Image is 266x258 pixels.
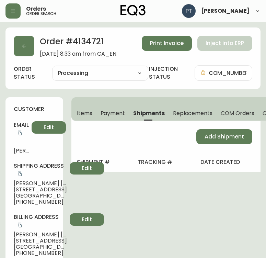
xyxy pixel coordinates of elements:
[16,130,23,136] button: copy
[14,162,67,178] h4: Shipping Address
[82,216,92,223] span: Edit
[120,5,146,16] img: logo
[26,12,56,16] h5: order search
[200,158,259,166] h4: date created
[133,110,165,117] span: Shipments
[196,129,252,144] button: Add Shipment
[14,180,67,187] span: [PERSON_NAME] [PERSON_NAME]
[14,199,67,205] span: [PHONE_NUMBER]
[221,110,254,117] span: COM Orders
[70,162,104,175] button: Edit
[32,121,66,134] button: Edit
[205,133,244,141] span: Add Shipment
[150,40,184,47] span: Print Invoice
[182,4,196,18] img: 986dcd8e1aab7847125929f325458823
[70,213,104,226] button: Edit
[14,121,29,137] h4: Email
[77,110,92,117] span: Items
[14,65,41,81] label: order status
[14,187,67,193] span: [STREET_ADDRESS]
[14,105,55,113] h4: customer
[26,6,46,12] span: Orders
[77,158,127,166] h4: shipment #
[14,213,67,229] h4: Billing Address
[149,65,184,81] h4: injection status
[101,110,125,117] span: Payment
[16,170,23,177] button: copy
[14,250,67,256] span: [PHONE_NUMBER]
[14,244,67,250] span: [GEOGRAPHIC_DATA] , ON , K1Y 3N7 , CA
[138,158,190,166] h4: tracking #
[40,36,116,51] h2: Order # 4134721
[142,36,192,51] button: Print Invoice
[14,193,67,199] span: [GEOGRAPHIC_DATA] , ON , K1Y 3N7 , CA
[82,165,92,172] span: Edit
[14,148,29,154] span: [PERSON_NAME][EMAIL_ADDRESS][PERSON_NAME][DOMAIN_NAME]
[16,222,23,228] button: copy
[201,8,250,14] span: [PERSON_NAME]
[40,51,116,57] span: [DATE] 8:33 am from CA_EN
[44,124,54,131] span: Edit
[14,238,67,244] span: [STREET_ADDRESS]
[173,110,212,117] span: Replacements
[14,232,67,238] span: [PERSON_NAME] [PERSON_NAME]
